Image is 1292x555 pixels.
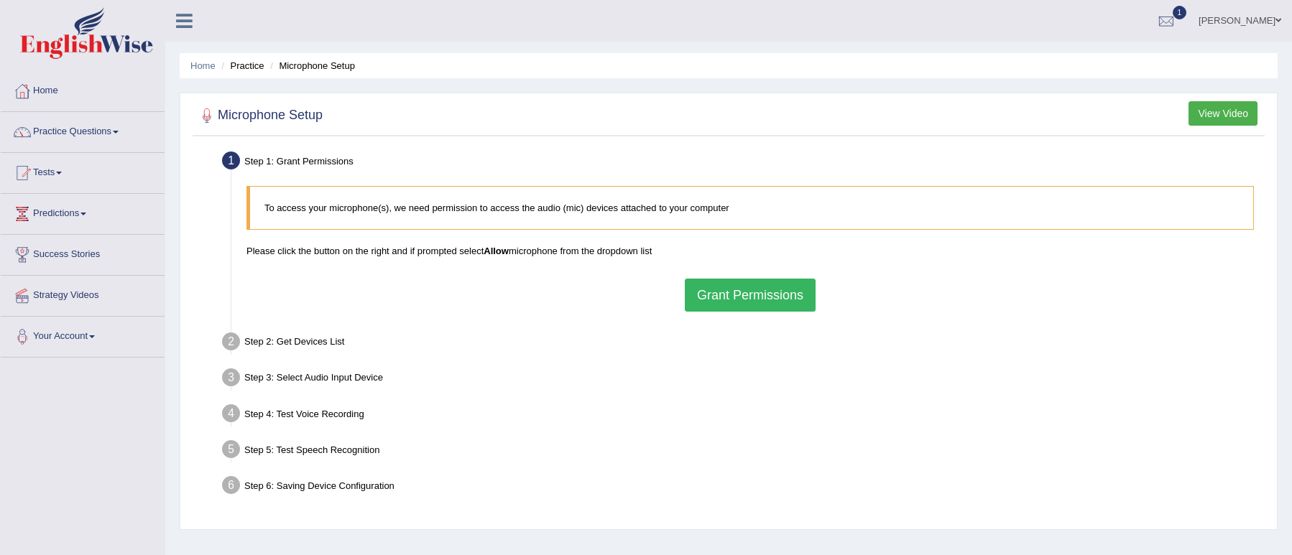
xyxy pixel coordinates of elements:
[216,400,1270,432] div: Step 4: Test Voice Recording
[1189,101,1258,126] button: View Video
[1,235,165,271] a: Success Stories
[190,60,216,71] a: Home
[1,112,165,148] a: Practice Questions
[216,436,1270,467] div: Step 5: Test Speech Recognition
[685,279,816,312] button: Grant Permissions
[216,472,1270,503] div: Step 6: Saving Device Configuration
[484,246,509,256] b: Allow
[264,201,1239,215] p: To access your microphone(s), we need permission to access the audio (mic) devices attached to yo...
[218,59,264,73] li: Practice
[1,71,165,107] a: Home
[1,153,165,189] a: Tests
[216,364,1270,396] div: Step 3: Select Audio Input Device
[196,105,323,126] h2: Microphone Setup
[1173,6,1187,19] span: 1
[216,328,1270,360] div: Step 2: Get Devices List
[1,194,165,230] a: Predictions
[1,317,165,353] a: Your Account
[246,244,1254,258] p: Please click the button on the right and if prompted select microphone from the dropdown list
[1,276,165,312] a: Strategy Videos
[216,147,1270,179] div: Step 1: Grant Permissions
[267,59,355,73] li: Microphone Setup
